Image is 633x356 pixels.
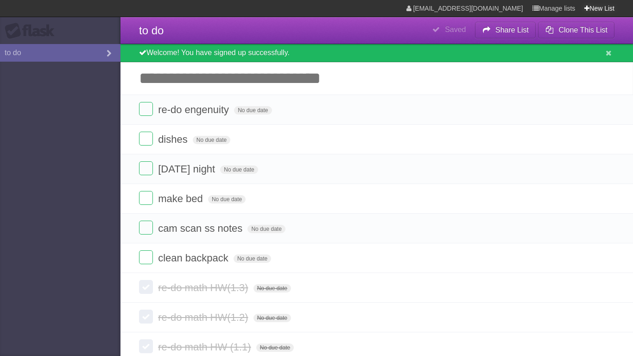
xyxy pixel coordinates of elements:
[139,250,153,264] label: Done
[234,106,272,114] span: No due date
[475,22,536,38] button: Share List
[139,24,164,37] span: to do
[256,343,294,352] span: No due date
[158,341,253,353] span: re-do math HW (1.1)
[120,44,633,62] div: Welcome! You have signed up successfully.
[158,311,250,323] span: re-do math HW(1.2)
[558,26,608,34] b: Clone This List
[5,23,60,39] div: Flask
[139,132,153,146] label: Done
[247,225,285,233] span: No due date
[139,102,153,116] label: Done
[495,26,529,34] b: Share List
[139,161,153,175] label: Done
[253,284,291,292] span: No due date
[193,136,230,144] span: No due date
[253,314,291,322] span: No due date
[139,339,153,353] label: Done
[445,25,466,33] b: Saved
[234,254,271,263] span: No due date
[139,191,153,205] label: Done
[158,252,231,264] span: clean backpack
[158,163,217,175] span: [DATE] night
[208,195,246,203] span: No due date
[139,310,153,324] label: Done
[158,282,250,293] span: re-do math HW(1.3)
[158,193,205,204] span: make bed
[139,280,153,294] label: Done
[538,22,614,38] button: Clone This List
[220,165,258,174] span: No due date
[139,221,153,235] label: Done
[158,104,231,115] span: re-do engenuity
[158,133,190,145] span: dishes
[158,222,245,234] span: cam scan ss notes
